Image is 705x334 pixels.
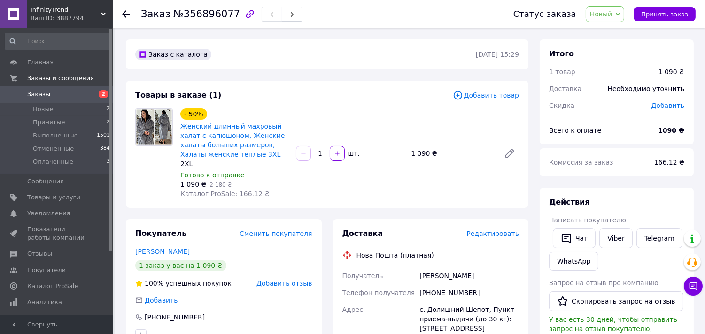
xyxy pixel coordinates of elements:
div: 1 090 ₴ [407,147,496,160]
span: Управление сайтом [27,314,87,331]
span: Всего к оплате [549,127,601,134]
span: Получатель [342,272,383,280]
span: Отзывы [27,250,52,258]
div: Ваш ID: 3887794 [31,14,113,23]
div: 2XL [180,159,288,168]
div: [PHONE_NUMBER] [418,284,521,301]
span: 2 [107,105,110,114]
span: Каталог ProSale: 166.12 ₴ [180,190,270,197]
a: Редактировать [500,144,519,163]
span: Уведомления [27,209,70,218]
span: Оплаченные [33,158,73,166]
span: 100% [145,280,163,287]
button: Принять заказ [634,7,696,21]
span: 1 090 ₴ [180,181,206,188]
span: Заказы [27,90,50,99]
a: WhatsApp [549,252,598,271]
span: Товары в заказе (1) [135,91,221,99]
span: Отмененные [33,144,74,153]
span: Добавить [145,296,178,304]
span: 2 180 ₴ [209,182,232,188]
span: 3 [107,158,110,166]
span: Телефон получателя [342,289,415,296]
span: 1501 [97,131,110,140]
span: Новые [33,105,54,114]
time: [DATE] 15:29 [476,51,519,58]
div: - 50% [180,108,207,120]
span: Аналитика [27,298,62,306]
span: Добавить отзыв [256,280,312,287]
span: Принять заказ [641,11,688,18]
div: 1 заказ у вас на 1 090 ₴ [135,260,226,271]
a: [PERSON_NAME] [135,248,190,255]
button: Чат [553,228,596,248]
span: Комиссия за заказ [549,159,613,166]
span: Показатели работы компании [27,225,87,242]
span: Запрос на отзыв про компанию [549,279,659,287]
a: Telegram [636,228,682,248]
span: Готово к отправке [180,171,245,179]
span: Покупатель [135,229,186,238]
img: Женский длинный махровый халат с капюшоном, Женские халаты больших размеров, Халаты женские теплы... [136,109,172,145]
span: Заказ [141,8,170,20]
span: Принятые [33,118,65,127]
input: Поиск [5,33,111,50]
div: Статус заказа [513,9,576,19]
span: Доставка [342,229,383,238]
span: Скидка [549,102,574,109]
span: Адрес [342,306,363,313]
span: Заказы и сообщения [27,74,94,83]
b: 1090 ₴ [658,127,684,134]
span: Выполненные [33,131,78,140]
div: Вернуться назад [122,9,130,19]
span: InfinityTrend [31,6,101,14]
span: 1 товар [549,68,575,76]
span: 2 [107,118,110,127]
span: Покупатели [27,266,66,274]
span: Доставка [549,85,581,92]
a: Viber [599,228,632,248]
span: №356896077 [173,8,240,20]
span: Главная [27,58,54,67]
div: Нова Пошта (платная) [354,250,436,260]
span: Каталог ProSale [27,282,78,290]
div: [PERSON_NAME] [418,267,521,284]
div: 1 090 ₴ [659,67,684,76]
button: Скопировать запрос на отзыв [549,291,683,311]
div: Необходимо уточнить [602,78,690,99]
span: 2 [99,90,108,98]
span: Добавить товар [453,90,519,100]
span: Товары и услуги [27,193,80,202]
div: шт. [346,149,361,158]
span: Редактировать [466,230,519,237]
a: Женский длинный махровый халат с капюшоном, Женские халаты больших размеров, Халаты женские теплы... [180,122,285,158]
span: Действия [549,197,590,206]
span: Добавить [651,102,684,109]
span: 166.12 ₴ [654,159,684,166]
span: Итого [549,49,574,58]
div: [PHONE_NUMBER] [144,312,206,322]
span: Написать покупателю [549,216,626,224]
button: Чат с покупателем [684,277,703,296]
div: успешных покупок [135,279,232,288]
span: Сообщения [27,177,64,186]
span: 384 [100,144,110,153]
span: Сменить покупателя [240,230,312,237]
div: Заказ с каталога [135,49,211,60]
span: Новый [590,10,612,18]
